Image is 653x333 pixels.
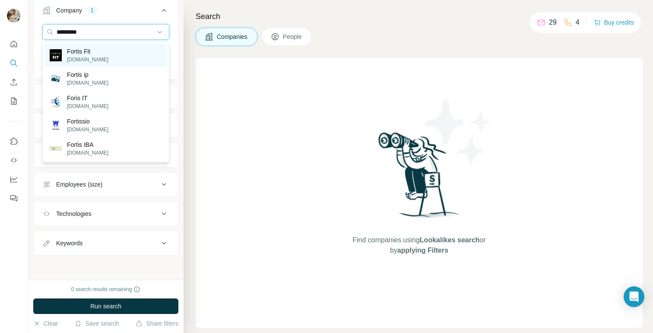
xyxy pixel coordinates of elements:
[75,319,119,328] button: Save search
[56,239,82,247] div: Keywords
[34,115,178,136] button: HQ location
[7,93,21,109] button: My lists
[374,130,464,226] img: Surfe Illustration - Woman searching with binoculars
[67,94,108,102] p: Foris IT
[7,171,21,187] button: Dashboard
[50,143,62,155] img: Fortis IBA
[7,36,21,52] button: Quick start
[549,17,557,28] p: 29
[33,319,58,328] button: Clear
[576,17,580,28] p: 4
[594,16,634,29] button: Buy credits
[7,152,21,168] button: Use Surfe API
[67,126,108,133] p: [DOMAIN_NAME]
[7,133,21,149] button: Use Surfe on LinkedIn
[56,209,92,218] div: Technologies
[50,73,62,85] img: Fortis ip
[50,119,62,131] img: Fortissio
[71,285,141,293] div: 0 search results remaining
[420,236,480,244] span: Lookalikes search
[34,203,178,224] button: Technologies
[56,180,102,189] div: Employees (size)
[7,74,21,90] button: Enrich CSV
[56,6,82,15] div: Company
[67,140,108,149] p: Fortis IBA
[67,102,108,110] p: [DOMAIN_NAME]
[196,10,643,22] h4: Search
[7,55,21,71] button: Search
[33,298,178,314] button: Run search
[397,247,448,254] span: applying Filters
[67,79,108,87] p: [DOMAIN_NAME]
[87,6,97,14] div: 1
[34,145,178,165] button: Annual revenue ($)
[50,96,62,108] img: Foris IT
[67,47,108,56] p: Fortis Fit
[67,70,108,79] p: Fortis ip
[136,319,178,328] button: Share filters
[419,92,497,170] img: Surfe Illustration - Stars
[34,174,178,195] button: Employees (size)
[7,9,21,22] img: Avatar
[624,286,644,307] div: Open Intercom Messenger
[350,235,488,256] span: Find companies using or by
[34,86,178,107] button: Industry
[90,302,121,311] span: Run search
[67,117,108,126] p: Fortissio
[217,32,248,41] span: Companies
[67,149,108,157] p: [DOMAIN_NAME]
[7,190,21,206] button: Feedback
[67,56,108,63] p: [DOMAIN_NAME]
[283,32,303,41] span: People
[50,49,62,61] img: Fortis Fit
[34,233,178,254] button: Keywords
